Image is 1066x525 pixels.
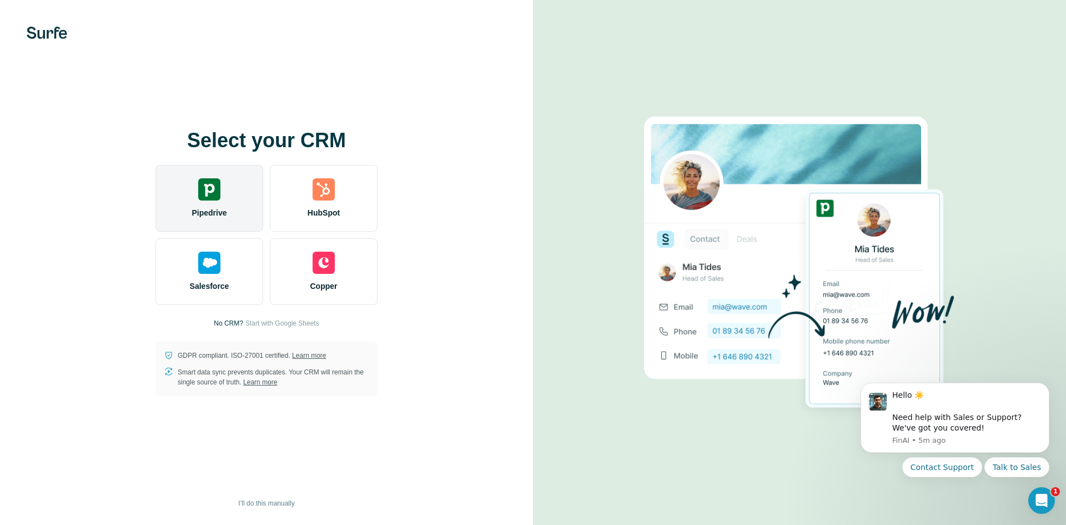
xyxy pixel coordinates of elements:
[238,498,294,508] span: I’ll do this manually
[292,352,326,359] a: Learn more
[214,318,243,328] p: No CRM?
[308,207,340,218] span: HubSpot
[1028,487,1055,514] iframe: Intercom live chat
[1051,487,1060,496] span: 1
[313,178,335,201] img: hubspot's logo
[198,252,220,274] img: salesforce's logo
[192,207,227,218] span: Pipedrive
[27,27,67,39] img: Surfe's logo
[178,351,326,361] p: GDPR compliant. ISO-27001 certified.
[198,178,220,201] img: pipedrive's logo
[644,98,955,428] img: PIPEDRIVE image
[313,252,335,274] img: copper's logo
[230,495,302,512] button: I’ll do this manually
[245,318,319,328] button: Start with Google Sheets
[844,369,1066,519] iframe: Intercom notifications message
[155,129,378,152] h1: Select your CRM
[178,367,369,387] p: Smart data sync prevents duplicates. Your CRM will remain the single source of truth.
[310,281,338,292] span: Copper
[190,281,229,292] span: Salesforce
[243,378,277,386] a: Learn more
